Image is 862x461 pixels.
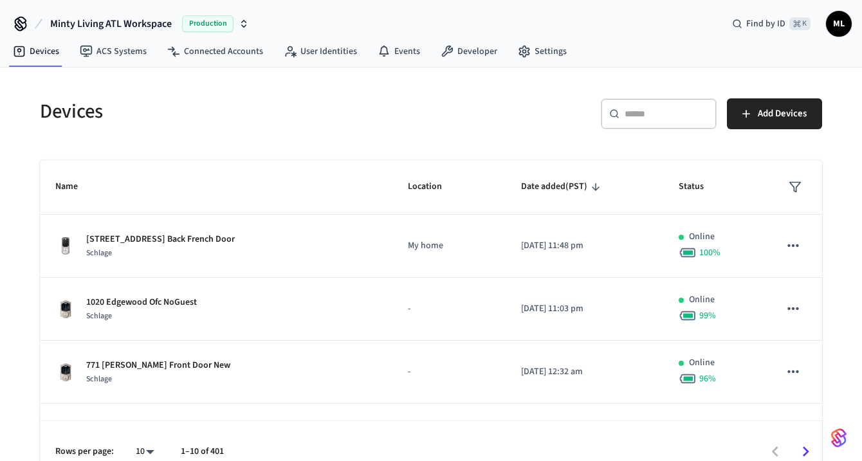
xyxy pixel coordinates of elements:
[86,248,112,258] span: Schlage
[273,40,367,63] a: User Identities
[3,40,69,63] a: Devices
[367,40,430,63] a: Events
[182,15,234,32] span: Production
[689,419,715,433] p: Online
[181,445,224,458] p: 1–10 of 401
[40,98,423,125] h5: Devices
[408,239,490,253] p: My home
[746,17,785,30] span: Find by ID
[408,302,490,316] p: -
[86,374,112,384] span: Schlage
[727,98,822,129] button: Add Devices
[521,239,648,253] p: [DATE] 11:48 pm
[699,246,720,259] span: 100 %
[157,40,273,63] a: Connected Accounts
[69,40,157,63] a: ACS Systems
[722,12,821,35] div: Find by ID⌘ K
[521,177,604,197] span: Date added(PST)
[826,11,852,37] button: ML
[508,40,577,63] a: Settings
[679,177,720,197] span: Status
[55,177,95,197] span: Name
[55,362,76,383] img: Schlage Sense Smart Deadbolt with Camelot Trim, Front
[758,105,807,122] span: Add Devices
[831,428,847,448] img: SeamLogoGradient.69752ec5.svg
[689,230,715,244] p: Online
[521,302,648,316] p: [DATE] 11:03 pm
[699,372,716,385] span: 96 %
[55,236,76,257] img: Yale Assure Touchscreen Wifi Smart Lock, Satin Nickel, Front
[55,299,76,320] img: Schlage Sense Smart Deadbolt with Camelot Trim, Front
[521,365,648,379] p: [DATE] 12:32 am
[50,16,172,32] span: Minty Living ATL Workspace
[408,365,490,379] p: -
[86,296,197,309] p: 1020 Edgewood Ofc NoGuest
[86,359,230,372] p: 771 [PERSON_NAME] Front Door New
[789,17,811,30] span: ⌘ K
[689,356,715,370] p: Online
[430,40,508,63] a: Developer
[689,293,715,307] p: Online
[129,442,160,461] div: 10
[86,311,112,321] span: Schlage
[408,177,459,197] span: Location
[55,445,114,458] p: Rows per page:
[827,12,850,35] span: ML
[699,309,716,322] span: 99 %
[86,233,235,246] p: [STREET_ADDRESS] Back French Door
